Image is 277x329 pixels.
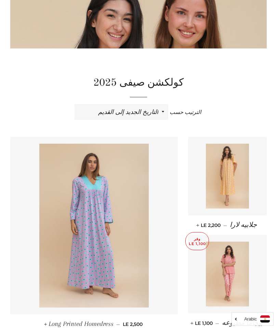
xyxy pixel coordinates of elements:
span: بيجاما مطبوعه [222,319,263,327]
span: — [215,320,219,326]
a: جلابيه لارا — LE 2,200 [188,215,267,235]
span: Long Printed Homedress [49,320,114,328]
span: — [116,321,120,327]
span: الترتيب حسب [170,109,201,115]
p: وفر LE 1,100 [186,232,209,250]
span: LE 2,500 [45,321,143,327]
a: Arabic [235,315,270,323]
span: LE 2,200 [198,222,221,228]
span: LE 1,100 [192,320,213,326]
h1: كولكشن صيفى 2025 [10,76,267,90]
span: — [223,222,227,228]
span: جلابيه لارا [230,221,257,229]
i: Arabic [244,317,257,321]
